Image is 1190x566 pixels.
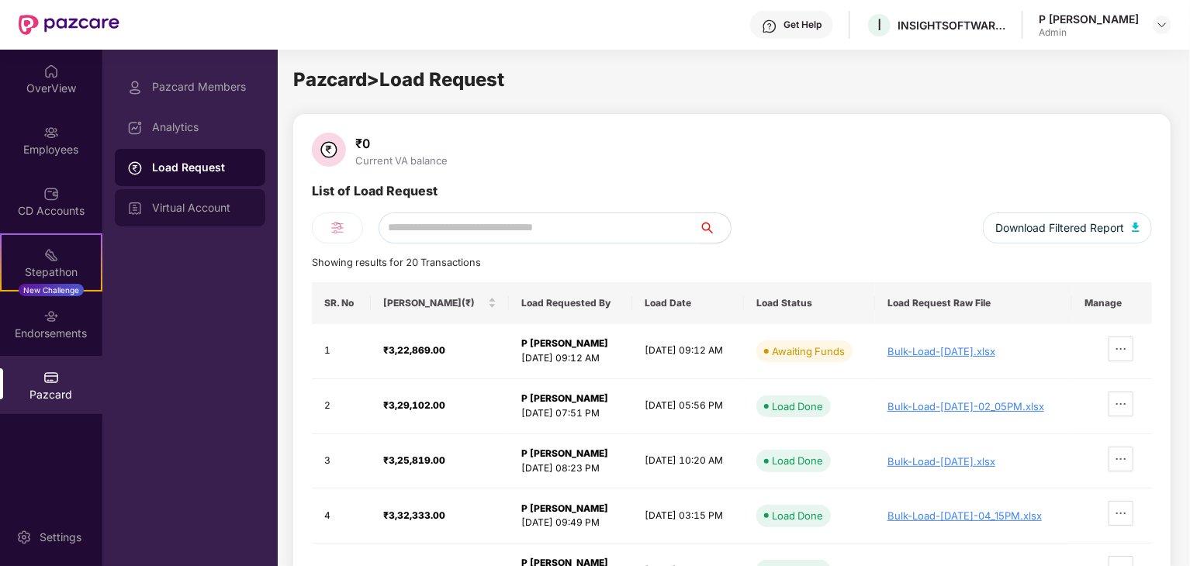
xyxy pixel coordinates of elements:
[983,212,1152,243] button: Download Filtered Report
[772,343,845,359] div: Awaiting Funds
[383,454,445,466] strong: ₹3,25,819.00
[784,19,822,31] div: Get Help
[744,282,875,324] th: Load Status
[632,434,744,489] td: [DATE] 10:20 AM
[43,125,59,140] img: svg+xml;base64,PHN2ZyBpZD0iRW1wbG95ZWVzIiB4bWxucz0iaHR0cDovL3d3dy53My5vcmcvMjAwMC9zdmciIHdpZHRoPS...
[152,121,253,133] div: Analytics
[1109,336,1133,361] button: ellipsis
[772,399,823,414] div: Load Done
[632,379,744,434] td: [DATE] 05:56 PM
[632,324,744,379] td: [DATE] 09:12 AM
[312,379,371,434] td: 2
[383,344,445,356] strong: ₹3,22,869.00
[43,247,59,263] img: svg+xml;base64,PHN2ZyB4bWxucz0iaHR0cDovL3d3dy53My5vcmcvMjAwMC9zdmciIHdpZHRoPSIyMSIgaGVpZ2h0PSIyMC...
[509,282,632,324] th: Load Requested By
[16,530,32,545] img: svg+xml;base64,PHN2ZyBpZD0iU2V0dGluZy0yMHgyMCIgeG1sbnM9Imh0dHA6Ly93d3cudzMub3JnLzIwMDAvc3ZnIiB3aW...
[887,345,1060,357] div: Bulk-Load-[DATE].xlsx
[127,160,143,176] img: svg+xml;base64,PHN2ZyBpZD0iTG9hZF9SZXF1ZXN0IiBkYXRhLW5hbWU9IkxvYWQgUmVxdWVzdCIgeG1sbnM9Imh0dHA6Ly...
[43,64,59,79] img: svg+xml;base64,PHN2ZyBpZD0iSG9tZSIgeG1sbnM9Imh0dHA6Ly93d3cudzMub3JnLzIwMDAvc3ZnIiB3aWR0aD0iMjAiIG...
[43,370,59,385] img: svg+xml;base64,PHN2ZyBpZD0iUGF6Y2FyZCIgeG1sbnM9Imh0dHA6Ly93d3cudzMub3JnLzIwMDAvc3ZnIiB3aWR0aD0iMj...
[371,282,510,324] th: Load Amount(₹)
[312,324,371,379] td: 1
[1109,507,1133,519] span: ellipsis
[995,219,1124,236] span: Download Filtered Report
[1109,398,1133,410] span: ellipsis
[1109,392,1133,416] button: ellipsis
[898,18,1006,33] div: INSIGHTSOFTWARE INTERNATIONAL PRIVATE LIMITED
[1156,19,1168,31] img: svg+xml;base64,PHN2ZyBpZD0iRHJvcGRvd24tMzJ4MzIiIHhtbG5zPSJodHRwOi8vd3d3LnczLm9yZy8yMDAwL3N2ZyIgd2...
[127,80,143,95] img: svg+xml;base64,PHN2ZyBpZD0iUHJvZmlsZSIgeG1sbnM9Imh0dHA6Ly93d3cudzMub3JnLzIwMDAvc3ZnIiB3aWR0aD0iMj...
[632,282,744,324] th: Load Date
[699,222,731,234] span: search
[312,257,481,268] span: Showing results for 20 Transactions
[152,160,253,175] div: Load Request
[152,81,253,93] div: Pazcard Members
[887,400,1060,412] div: Bulk-Load-[DATE]-02_05PM.xlsx
[772,453,823,468] div: Load Done
[521,516,620,530] div: [DATE] 09:49 PM
[43,186,59,202] img: svg+xml;base64,PHN2ZyBpZD0iQ0RfQWNjb3VudHMiIGRhdGEtbmFtZT0iQ0QgQWNjb3VudHMiIHhtbG5zPSJodHRwOi8vd3...
[383,297,486,309] span: [PERSON_NAME](₹)
[127,201,143,216] img: svg+xml;base64,PHN2ZyBpZD0iVmlydHVhbF9BY2NvdW50IiBkYXRhLW5hbWU9IlZpcnR1YWwgQWNjb3VudCIgeG1sbnM9Im...
[521,461,620,476] div: [DATE] 08:23 PM
[1072,282,1152,324] th: Manage
[312,181,438,212] div: List of Load Request
[352,136,451,151] div: ₹0
[312,282,371,324] th: SR. No
[772,508,823,523] div: Load Done
[312,133,346,167] img: svg+xml;base64,PHN2ZyB4bWxucz0iaHR0cDovL3d3dy53My5vcmcvMjAwMC9zdmciIHdpZHRoPSIzNiIgaGVpZ2h0PSIzNi...
[521,392,608,404] strong: P [PERSON_NAME]
[521,406,620,421] div: [DATE] 07:51 PM
[699,212,732,243] button: search
[312,434,371,489] td: 3
[19,284,84,296] div: New Challenge
[1109,343,1133,355] span: ellipsis
[2,264,101,280] div: Stepathon
[293,68,504,91] span: Pazcard > Load Request
[1109,453,1133,465] span: ellipsis
[1109,501,1133,526] button: ellipsis
[877,16,881,34] span: I
[887,455,1060,468] div: Bulk-Load-[DATE].xlsx
[521,447,608,459] strong: P [PERSON_NAME]
[152,202,253,214] div: Virtual Account
[762,19,777,34] img: svg+xml;base64,PHN2ZyBpZD0iSGVscC0zMngzMiIgeG1sbnM9Imh0dHA6Ly93d3cudzMub3JnLzIwMDAvc3ZnIiB3aWR0aD...
[35,530,86,545] div: Settings
[1039,12,1139,26] div: P [PERSON_NAME]
[312,488,371,544] td: 4
[127,120,143,136] img: svg+xml;base64,PHN2ZyBpZD0iRGFzaGJvYXJkIiB4bWxucz0iaHR0cDovL3d3dy53My5vcmcvMjAwMC9zdmciIHdpZHRoPS...
[1132,223,1140,232] img: svg+xml;base64,PHN2ZyB4bWxucz0iaHR0cDovL3d3dy53My5vcmcvMjAwMC9zdmciIHhtbG5zOnhsaW5rPSJodHRwOi8vd3...
[887,509,1060,522] div: Bulk-Load-[DATE]-04_15PM.xlsx
[383,399,445,411] strong: ₹3,29,102.00
[521,337,608,349] strong: P [PERSON_NAME]
[521,351,620,366] div: [DATE] 09:12 AM
[352,154,451,167] div: Current VA balance
[1109,447,1133,471] button: ellipsis
[521,502,608,514] strong: P [PERSON_NAME]
[383,509,445,521] strong: ₹3,32,333.00
[1039,26,1139,39] div: Admin
[19,15,119,35] img: New Pazcare Logo
[43,309,59,324] img: svg+xml;base64,PHN2ZyBpZD0iRW5kb3JzZW1lbnRzIiB4bWxucz0iaHR0cDovL3d3dy53My5vcmcvMjAwMC9zdmciIHdpZH...
[875,282,1072,324] th: Load Request Raw File
[632,488,744,544] td: [DATE] 03:15 PM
